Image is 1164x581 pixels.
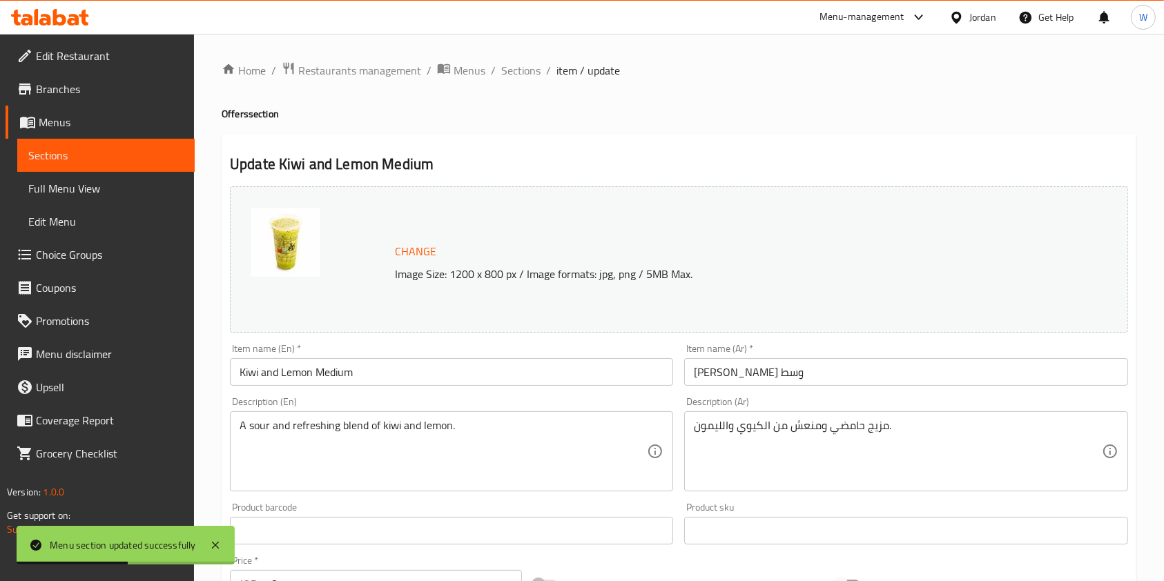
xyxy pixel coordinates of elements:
span: Change [395,242,436,262]
input: Enter name Ar [684,358,1127,386]
a: Branches [6,72,195,106]
a: Home [222,62,266,79]
span: Version: [7,483,41,501]
a: Menus [437,61,485,79]
a: Edit Restaurant [6,39,195,72]
span: item / update [556,62,620,79]
a: Coupons [6,271,195,304]
a: Upsell [6,371,195,404]
h2: Update Kiwi and Lemon Medium [230,154,1128,175]
span: Choice Groups [36,246,184,263]
a: Full Menu View [17,172,195,205]
li: / [491,62,496,79]
input: Enter name En [230,358,673,386]
div: Menu-management [819,9,904,26]
span: Get support on: [7,506,70,524]
nav: breadcrumb [222,61,1136,79]
a: Grocery Checklist [6,437,195,470]
div: Jordan [969,10,996,25]
a: Restaurants management [282,61,421,79]
span: Edit Restaurant [36,48,184,64]
textarea: A sour and refreshing blend of kiwi and lemon. [240,419,647,484]
span: W [1139,10,1147,25]
input: Please enter product sku [684,517,1127,544]
li: / [546,62,551,79]
a: Menu disclaimer [6,337,195,371]
p: Image Size: 1200 x 800 px / Image formats: jpg, png / 5MB Max. [389,266,1031,282]
span: Menu disclaimer [36,346,184,362]
textarea: مزيج حامضي ومنعش من الكيوي والليمون. [694,419,1101,484]
input: Please enter product barcode [230,517,673,544]
span: Branches [36,81,184,97]
span: 1.0.0 [43,483,64,501]
span: Menus [39,114,184,130]
span: Edit Menu [28,213,184,230]
span: Upsell [36,379,184,395]
span: Coverage Report [36,412,184,429]
a: Menus [6,106,195,139]
a: Edit Menu [17,205,195,238]
div: Menu section updated successfully [50,538,196,553]
a: Support.OpsPlatform [7,520,95,538]
span: Promotions [36,313,184,329]
li: / [271,62,276,79]
h4: Offers section [222,107,1136,121]
span: Grocery Checklist [36,445,184,462]
span: Full Menu View [28,180,184,197]
a: Coverage Report [6,404,195,437]
span: Menus [454,62,485,79]
span: Sections [28,147,184,164]
span: Restaurants management [298,62,421,79]
a: Promotions [6,304,195,337]
a: Sections [17,139,195,172]
a: Sections [501,62,541,79]
li: / [427,62,431,79]
span: Coupons [36,279,184,296]
img: %D9%83%D9%8A%D9%88%D9%8A_%D9%88%D9%84%D9%8A%D9%85%D9%88%D9%8663884124291314638910217774545872.jpg [251,208,320,277]
button: Change [389,237,442,266]
a: Choice Groups [6,238,195,271]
